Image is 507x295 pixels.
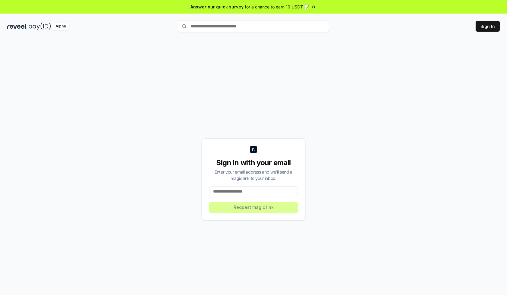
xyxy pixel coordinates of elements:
[476,21,500,32] button: Sign In
[29,23,51,30] img: pay_id
[52,23,69,30] div: Alpha
[209,169,298,181] div: Enter your email address and we’ll send a magic link to your inbox.
[7,23,27,30] img: reveel_dark
[209,158,298,168] div: Sign in with your email
[250,146,257,153] img: logo_small
[190,4,244,10] span: Answer our quick survey
[245,4,309,10] span: for a chance to earn 10 USDT 📝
